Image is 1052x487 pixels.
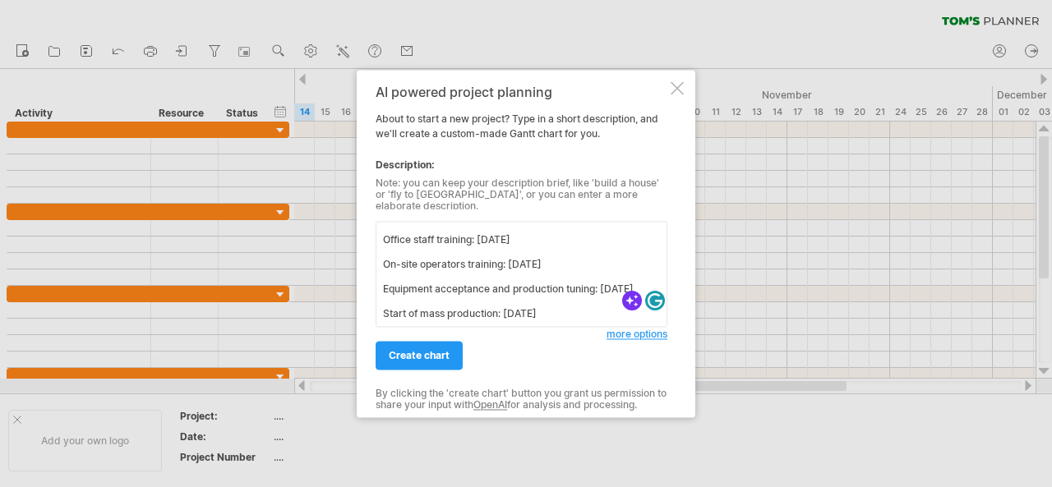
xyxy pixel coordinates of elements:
a: more options [607,327,667,342]
div: Note: you can keep your description brief, like 'build a house' or 'fly to [GEOGRAPHIC_DATA]', or... [376,177,667,213]
span: create chart [389,349,450,361]
gwsw: Company registration and licensing: from [DATE] to [DATE] [383,217,625,241]
ga: Rephrase [622,291,642,310]
div: By clicking the 'create chart' button you grant us permission to share your input with for analys... [376,388,667,411]
div: AI powered project planning [376,85,667,99]
a: create chart [376,341,463,370]
a: OpenAI [473,399,507,411]
span: more options [607,328,667,340]
div: About to start a new project? Type in a short description, and we'll create a custom-made Gantt c... [376,85,667,402]
div: Description: [376,158,667,172]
